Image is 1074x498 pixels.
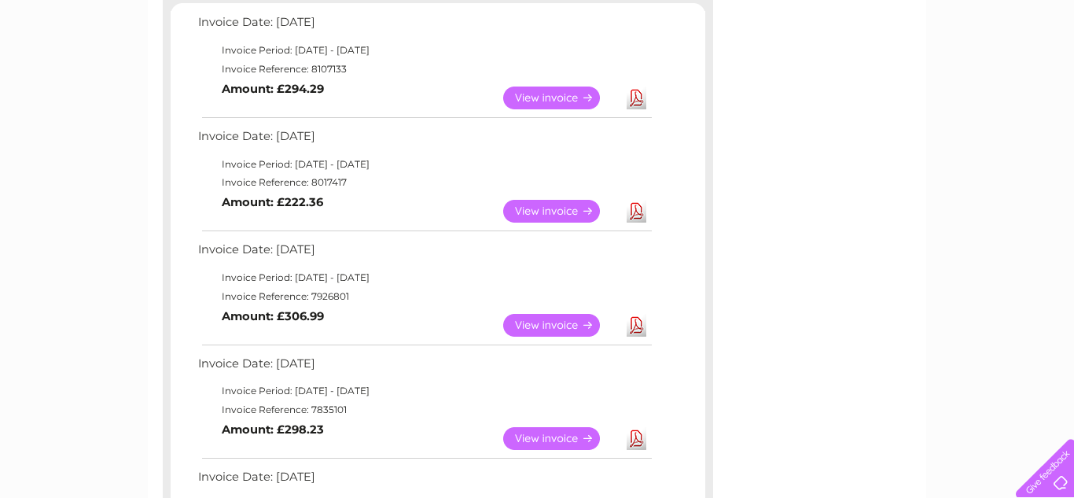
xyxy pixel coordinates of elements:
[194,382,654,400] td: Invoice Period: [DATE] - [DATE]
[38,41,118,89] img: logo.png
[194,287,654,306] td: Invoice Reference: 7926801
[222,309,324,323] b: Amount: £306.99
[194,353,654,382] td: Invoice Date: [DATE]
[194,41,654,60] td: Invoice Period: [DATE] - [DATE]
[881,67,928,79] a: Telecoms
[222,422,324,437] b: Amount: £298.23
[627,87,646,109] a: Download
[969,67,1008,79] a: Contact
[627,314,646,337] a: Download
[837,67,871,79] a: Energy
[1022,67,1059,79] a: Log out
[778,8,886,28] a: 0333 014 3131
[194,467,654,496] td: Invoice Date: [DATE]
[194,173,654,192] td: Invoice Reference: 8017417
[627,427,646,450] a: Download
[937,67,960,79] a: Blog
[797,67,827,79] a: Water
[167,9,910,76] div: Clear Business is a trading name of Verastar Limited (registered in [GEOGRAPHIC_DATA] No. 3667643...
[627,200,646,223] a: Download
[503,200,619,223] a: View
[194,400,654,419] td: Invoice Reference: 7835101
[222,195,323,209] b: Amount: £222.36
[503,314,619,337] a: View
[194,239,654,268] td: Invoice Date: [DATE]
[194,12,654,41] td: Invoice Date: [DATE]
[222,82,324,96] b: Amount: £294.29
[194,268,654,287] td: Invoice Period: [DATE] - [DATE]
[194,126,654,155] td: Invoice Date: [DATE]
[503,87,619,109] a: View
[503,427,619,450] a: View
[194,155,654,174] td: Invoice Period: [DATE] - [DATE]
[194,60,654,79] td: Invoice Reference: 8107133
